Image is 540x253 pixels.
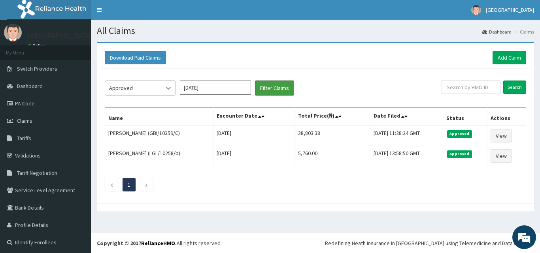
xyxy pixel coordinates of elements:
th: Actions [487,108,526,126]
a: Previous page [110,181,113,188]
div: Approved [109,84,133,92]
span: [GEOGRAPHIC_DATA] [486,6,534,13]
td: [DATE] [213,146,295,166]
p: [GEOGRAPHIC_DATA] [28,32,93,39]
h1: All Claims [97,26,534,36]
a: RelianceHMO [141,240,175,247]
a: Add Claim [493,51,526,64]
input: Search by HMO ID [442,81,500,94]
a: Next page [145,181,148,188]
td: [DATE] 11:28:24 GMT [370,126,443,146]
th: Status [443,108,487,126]
button: Download Paid Claims [105,51,166,64]
td: 38,803.38 [295,126,370,146]
td: [PERSON_NAME] (LGL/10258/b) [105,146,213,166]
a: Page 1 is your current page [128,181,130,188]
td: [DATE] 13:58:50 GMT [370,146,443,166]
li: Claims [512,28,534,35]
span: Approved [447,150,472,157]
th: Date Filed [370,108,443,126]
span: Tariff Negotiation [17,169,57,176]
input: Select Month and Year [180,81,251,95]
div: Redefining Heath Insurance in [GEOGRAPHIC_DATA] using Telemedicine and Data Science! [325,239,534,247]
td: [PERSON_NAME] (GBI/10359/C) [105,126,213,146]
td: [DATE] [213,126,295,146]
a: Dashboard [482,28,512,35]
button: Filter Claims [255,81,294,96]
a: View [491,149,512,163]
a: View [491,129,512,142]
a: Online [28,43,47,49]
span: Approved [447,130,472,137]
td: 5,760.00 [295,146,370,166]
th: Name [105,108,213,126]
span: Claims [17,117,32,124]
span: Switch Providers [17,65,57,72]
th: Total Price(₦) [295,108,370,126]
img: User Image [4,24,22,41]
span: Dashboard [17,82,43,90]
img: User Image [471,5,481,15]
th: Encounter Date [213,108,295,126]
input: Search [503,81,526,94]
span: Tariffs [17,135,31,142]
strong: Copyright © 2017 . [97,240,177,247]
footer: All rights reserved. [91,233,540,253]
